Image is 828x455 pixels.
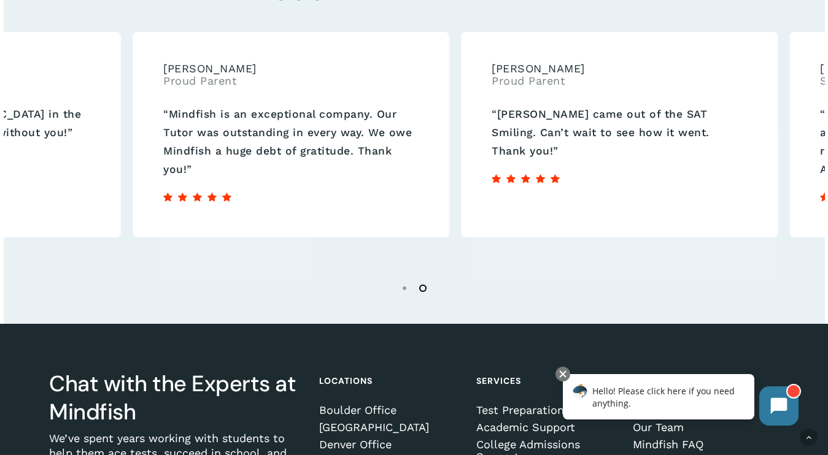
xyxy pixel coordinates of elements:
p: [PERSON_NAME] came out of the SAT Smiling. Can’t wait to see how it went. Thank you! [492,105,747,160]
span: [PERSON_NAME] [492,63,585,75]
span: “ [163,107,169,120]
h3: Chat with the Experts at Mindfish [49,370,304,426]
span: Proud Parent [492,75,585,87]
a: [GEOGRAPHIC_DATA] [319,421,462,434]
span: ” [553,144,559,157]
span: [PERSON_NAME] [163,63,257,75]
span: Proud Parent [163,75,257,87]
h4: Services [476,370,619,392]
a: Mindfish FAQ [633,438,775,451]
a: Test Preparation [476,404,619,416]
p: Mindfish is an exceptional company. Our Tutor was outstanding in every way. We owe Mindfish a hug... [163,105,419,178]
iframe: Chatbot [550,364,811,438]
a: Boulder Office [319,404,462,416]
li: Page dot 1 [396,278,414,297]
h4: Locations [319,370,462,392]
a: Denver Office [319,438,462,451]
a: Academic Support [476,421,619,434]
span: ” [68,126,73,139]
span: “ [492,107,497,120]
li: Page dot 2 [414,278,433,297]
span: ” [187,162,192,175]
span: “ [820,107,826,120]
